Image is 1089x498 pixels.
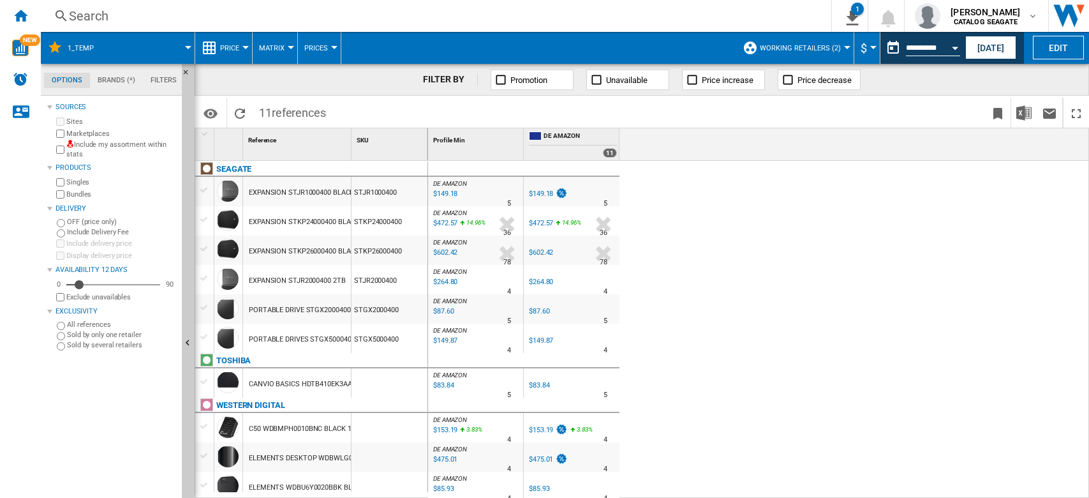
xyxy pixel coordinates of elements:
[529,455,553,464] div: $475.01
[433,475,467,482] span: DE AMAZON
[227,98,253,128] button: Reload
[56,265,177,275] div: Availability 12 Days
[216,398,285,413] div: Click to filter on that brand
[529,336,553,345] div: $149.87
[249,414,360,444] div: C50 WDBMPH0010BNC BLACK 1TB
[600,256,607,269] div: Delivery Time : 78 days
[529,307,549,315] div: $87.60
[249,178,369,207] div: EXPANSION STJR1000400 BLACK 1TB
[56,102,177,112] div: Sources
[68,32,107,64] button: 1_temp
[56,252,64,260] input: Display delivery price
[527,335,553,347] div: $149.87
[1063,98,1089,128] button: Maximize
[246,128,351,148] div: Sort None
[503,256,511,269] div: Delivery Time : 78 days
[13,72,28,87] img: alerts-logo.svg
[56,178,64,186] input: Singles
[507,463,511,476] div: Delivery Time : 4 days
[465,424,473,439] i: %
[66,292,177,302] label: Exclude unavailables
[431,424,457,437] div: Last updated : Monday, 13 October 2025 05:15
[466,219,481,226] span: 14.96
[433,372,467,379] span: DE AMAZON
[431,128,523,148] div: Profile Min Sort None
[529,190,553,198] div: $149.18
[66,278,160,291] md-slider: Availability
[1033,36,1084,59] button: Edit
[431,305,454,318] div: Last updated : Monday, 13 October 2025 04:21
[431,128,523,148] div: Sort None
[352,236,427,265] div: STKP26000400
[56,142,64,158] input: Include my assortment within stats
[491,70,574,90] button: Promotion
[861,32,873,64] button: $
[577,426,588,433] span: 3.83
[527,483,549,495] div: $85.93
[760,44,841,52] span: Working Retailers (2)
[66,190,177,199] label: Bundles
[354,128,427,148] div: Sort None
[510,75,547,85] span: Promotion
[12,40,29,56] img: wise-card.svg
[431,379,454,392] div: Last updated : Monday, 13 October 2025 04:25
[954,18,1018,26] b: CATALOG SEAGATE
[778,70,861,90] button: Price decrease
[47,32,188,64] div: 1_temp
[985,98,1011,128] button: Bookmark this report
[220,44,239,52] span: Price
[217,128,242,148] div: Sort None
[249,296,388,325] div: PORTABLE DRIVE STGX2000400 BLACK 2TB
[851,3,864,15] div: 1
[352,265,427,294] div: STJR2000400
[1011,98,1037,128] button: Download in Excel
[56,239,64,248] input: Include delivery price
[44,73,90,88] md-tab-item: Options
[433,416,467,423] span: DE AMAZON
[1037,98,1062,128] button: Send this report by email
[143,73,184,88] md-tab-item: Filters
[249,444,419,473] div: ELEMENTS DESKTOP WDBWLG0240HBK BLACK 24TB
[57,219,65,227] input: OFF (price only)
[67,320,177,329] label: All references
[352,294,427,324] div: STGX2000400
[466,426,478,433] span: 3.83
[604,197,607,210] div: Delivery Time : 5 days
[56,293,64,301] input: Display delivery price
[555,424,568,435] img: promotionV3.png
[854,32,880,64] md-menu: Currency
[951,6,1020,19] span: [PERSON_NAME]
[507,285,511,298] div: Delivery Time : 4 days
[555,188,568,199] img: promotionV3.png
[527,424,568,437] div: $153.19
[529,485,549,493] div: $85.93
[253,98,332,124] span: 11
[431,453,457,466] div: Last updated : Monday, 13 October 2025 05:49
[54,280,64,289] div: 0
[507,434,511,446] div: Delivery Time : 4 days
[527,217,553,230] div: $472.57
[586,70,669,90] button: Unavailable
[67,217,177,227] label: OFF (price only)
[797,75,852,85] span: Price decrease
[944,34,967,57] button: Open calendar
[220,32,246,64] button: Price
[527,276,553,289] div: $264.80
[465,217,473,232] i: %
[433,180,467,187] span: DE AMAZON
[604,463,607,476] div: Delivery Time : 4 days
[248,137,276,144] span: Reference
[216,353,251,368] div: Click to filter on that brand
[246,128,351,148] div: Reference Sort None
[423,73,477,86] div: FILTER BY
[67,330,177,340] label: Sold by only one retailer
[507,315,511,328] div: Delivery Time : 5 days
[760,32,847,64] button: Working Retailers (2)
[433,327,467,334] span: DE AMAZON
[259,32,291,64] button: Matrix
[527,379,549,392] div: $83.84
[57,342,65,351] input: Sold by several retailers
